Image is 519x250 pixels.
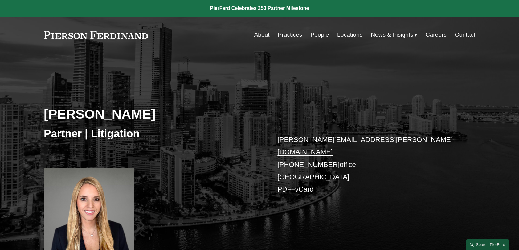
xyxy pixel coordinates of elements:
[455,29,475,41] a: Contact
[254,29,269,41] a: About
[44,106,259,122] h2: [PERSON_NAME]
[277,161,340,168] a: [PHONE_NUMBER]
[466,239,509,250] a: Search this site
[44,127,259,140] h3: Partner | Litigation
[295,185,314,193] a: vCard
[371,29,417,41] a: folder dropdown
[337,29,362,41] a: Locations
[278,29,302,41] a: Practices
[277,185,291,193] a: PDF
[426,29,447,41] a: Careers
[277,134,457,196] p: office [GEOGRAPHIC_DATA] –
[371,30,413,40] span: News & Insights
[277,136,453,156] a: [PERSON_NAME][EMAIL_ADDRESS][PERSON_NAME][DOMAIN_NAME]
[310,29,329,41] a: People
